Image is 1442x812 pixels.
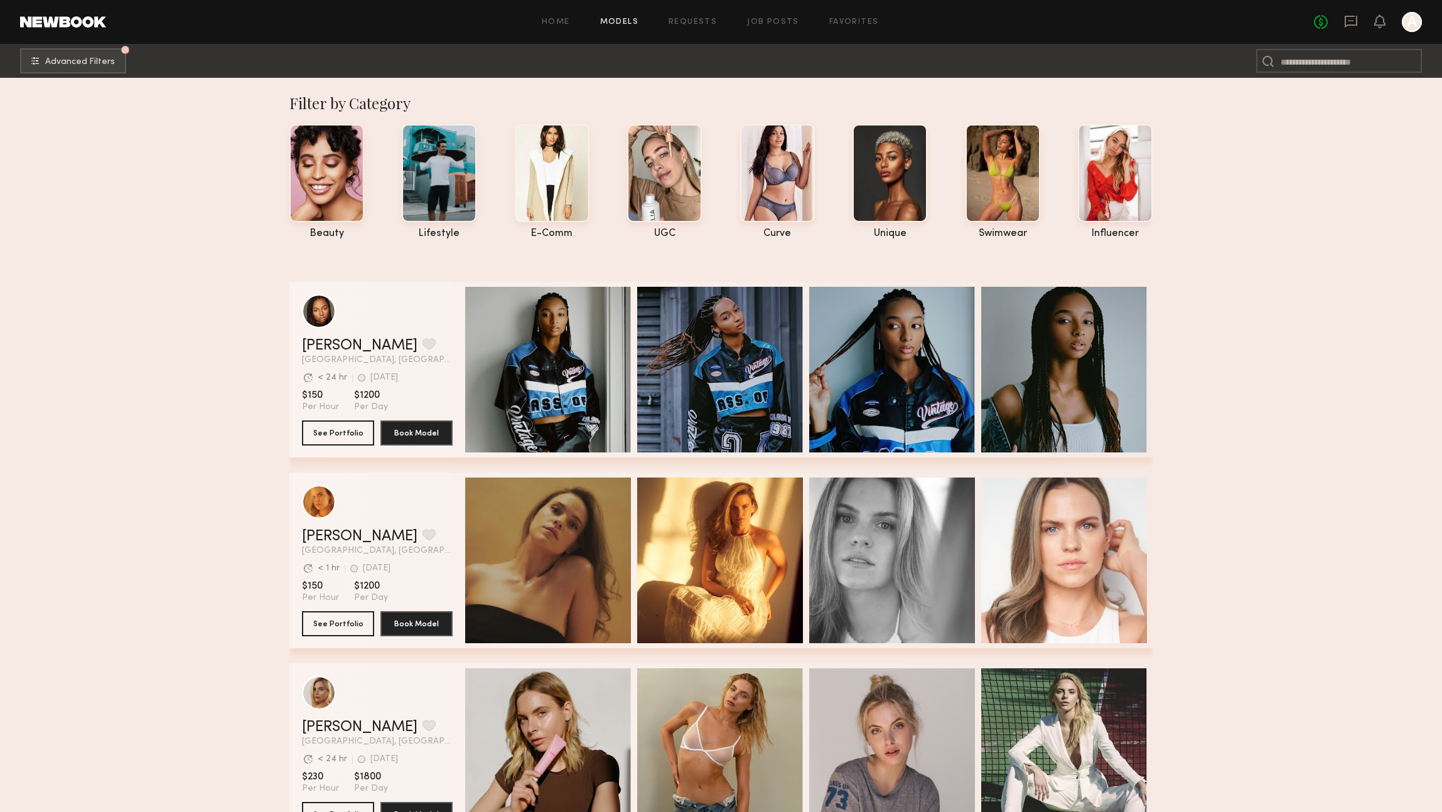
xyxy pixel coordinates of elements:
[1402,12,1422,32] a: A
[542,18,570,26] a: Home
[740,228,815,239] div: curve
[302,592,339,604] span: Per Hour
[354,389,388,402] span: $1200
[669,18,717,26] a: Requests
[829,18,879,26] a: Favorites
[354,592,388,604] span: Per Day
[302,580,339,592] span: $150
[289,228,364,239] div: beauty
[302,737,453,746] span: [GEOGRAPHIC_DATA], [GEOGRAPHIC_DATA]
[289,93,1153,113] div: Filter by Category
[318,564,340,573] div: < 1 hr
[1078,228,1153,239] div: influencer
[515,228,589,239] div: e-comm
[318,373,347,382] div: < 24 hr
[354,771,388,783] span: $1800
[966,228,1040,239] div: swimwear
[363,564,390,573] div: [DATE]
[302,611,374,636] button: See Portfolio
[318,755,347,764] div: < 24 hr
[302,420,374,446] button: See Portfolio
[627,228,702,239] div: UGC
[302,771,339,783] span: $230
[302,547,453,555] span: [GEOGRAPHIC_DATA], [GEOGRAPHIC_DATA]
[302,529,417,544] a: [PERSON_NAME]
[20,48,126,73] button: Advanced Filters
[354,783,388,794] span: Per Day
[600,18,638,26] a: Models
[370,373,398,382] div: [DATE]
[354,580,388,592] span: $1200
[380,611,453,636] button: Book Model
[45,58,115,67] span: Advanced Filters
[370,755,398,764] div: [DATE]
[747,18,799,26] a: Job Posts
[380,420,453,446] button: Book Model
[302,356,453,365] span: [GEOGRAPHIC_DATA], [GEOGRAPHIC_DATA]
[302,783,339,794] span: Per Hour
[354,402,388,413] span: Per Day
[302,720,417,735] a: [PERSON_NAME]
[302,402,339,413] span: Per Hour
[402,228,476,239] div: lifestyle
[302,389,339,402] span: $150
[302,338,417,353] a: [PERSON_NAME]
[853,228,927,239] div: unique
